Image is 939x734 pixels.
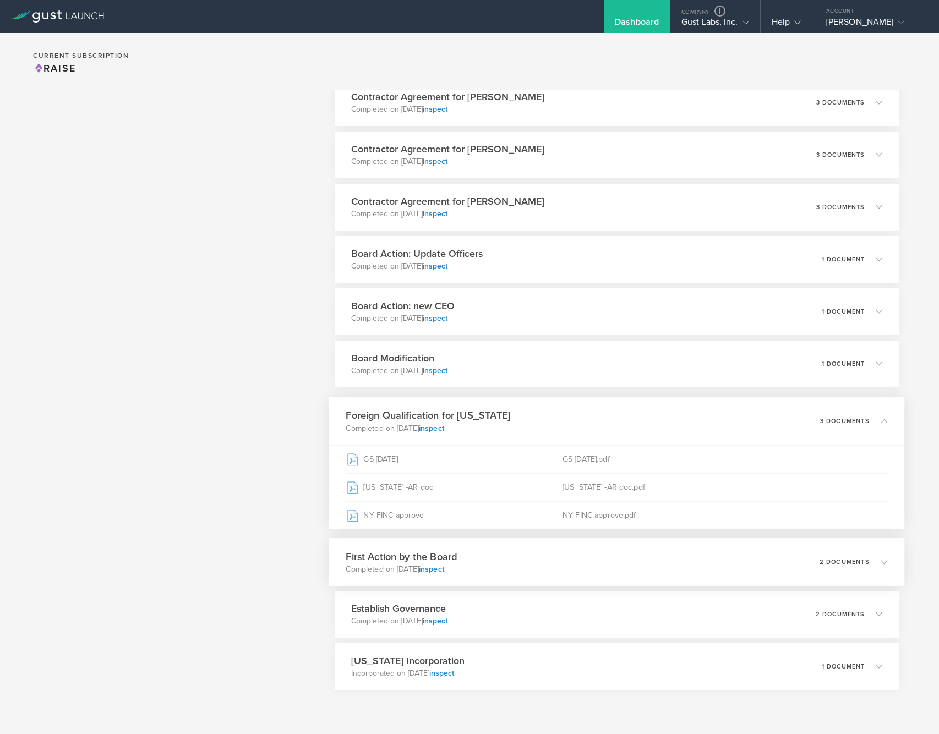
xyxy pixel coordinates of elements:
[826,17,920,33] div: [PERSON_NAME]
[351,365,447,376] p: Completed on [DATE]
[351,601,447,616] h3: Establish Governance
[820,418,870,424] p: 3 documents
[351,90,544,104] h3: Contractor Agreement for [PERSON_NAME]
[346,563,457,574] p: Completed on [DATE]
[563,445,887,473] div: GS [DATE].pdf
[346,549,457,564] h3: First Action by the Board
[346,445,563,473] div: GS [DATE]
[563,473,887,501] div: [US_STATE] -AR doc.pdf
[423,261,447,271] a: inspect
[419,564,444,573] a: inspect
[822,309,865,315] p: 1 document
[816,152,865,158] p: 3 documents
[816,611,865,617] p: 2 documents
[351,247,483,261] h3: Board Action: Update Officers
[33,62,76,74] span: Raise
[816,100,865,106] p: 3 documents
[429,669,454,678] a: inspect
[822,361,865,367] p: 1 document
[351,351,447,365] h3: Board Modification
[346,423,511,434] p: Completed on [DATE]
[423,209,447,218] a: inspect
[563,501,887,529] div: NY FINC approve.pdf
[822,256,865,262] p: 1 document
[423,157,447,166] a: inspect
[423,314,447,323] a: inspect
[351,654,465,668] h3: [US_STATE] Incorporation
[419,423,444,432] a: inspect
[681,17,749,33] div: Gust Labs, Inc.
[346,501,563,529] div: NY FINC approve
[820,558,870,565] p: 2 documents
[351,104,544,115] p: Completed on [DATE]
[351,313,455,324] p: Completed on [DATE]
[822,664,865,670] p: 1 document
[351,616,447,627] p: Completed on [DATE]
[615,17,659,33] div: Dashboard
[351,142,544,156] h3: Contractor Agreement for [PERSON_NAME]
[423,366,447,375] a: inspect
[351,194,544,209] h3: Contractor Agreement for [PERSON_NAME]
[772,17,801,33] div: Help
[351,156,544,167] p: Completed on [DATE]
[351,261,483,272] p: Completed on [DATE]
[351,668,465,679] p: Incorporated on [DATE]
[33,52,129,59] h2: Current Subscription
[816,204,865,210] p: 3 documents
[346,473,563,501] div: [US_STATE] -AR doc
[351,299,455,313] h3: Board Action: new CEO
[423,105,447,114] a: inspect
[351,209,544,220] p: Completed on [DATE]
[423,616,447,626] a: inspect
[346,408,511,423] h3: Foreign Qualification for [US_STATE]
